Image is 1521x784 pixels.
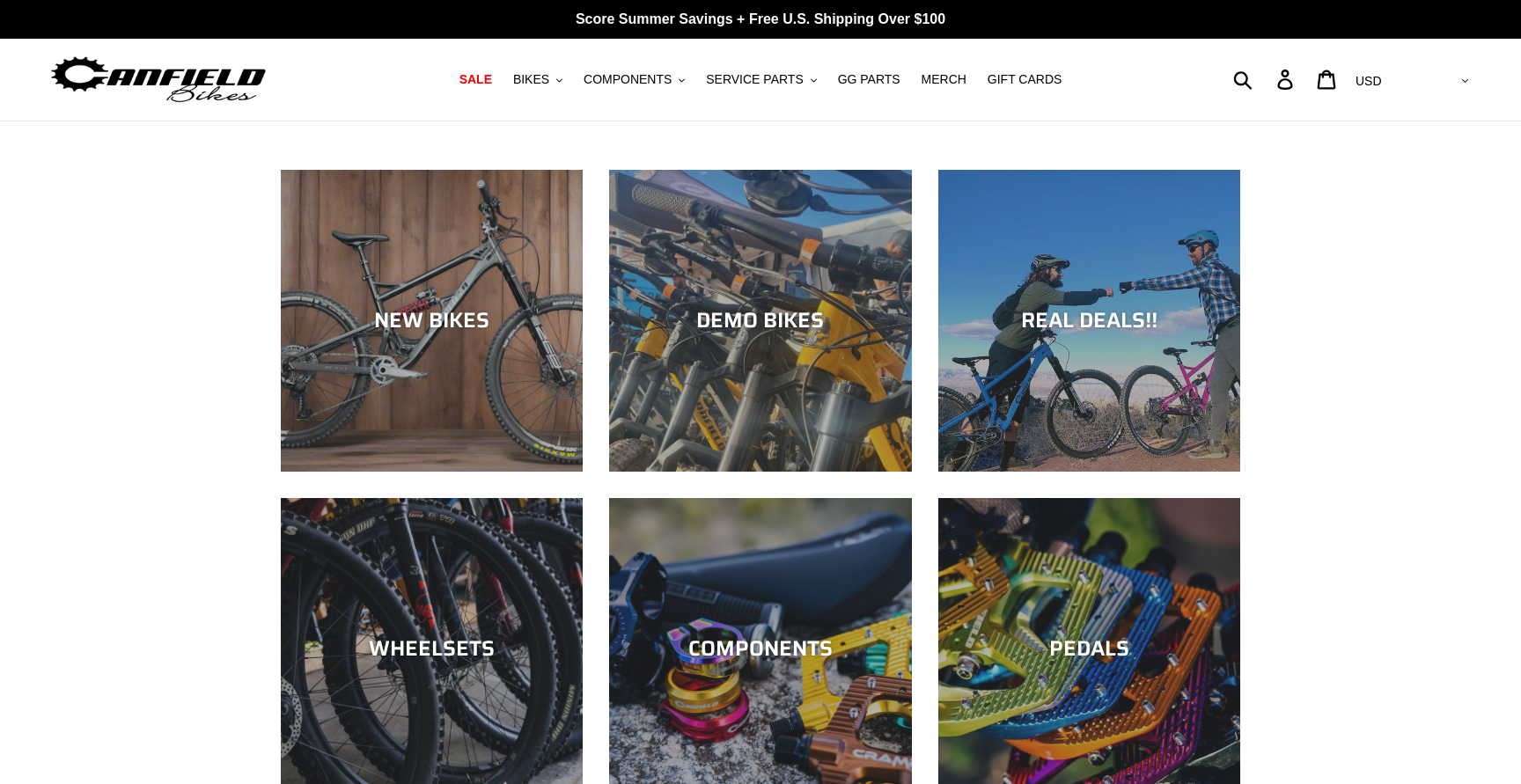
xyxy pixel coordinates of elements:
[451,68,501,92] a: SALE
[922,72,966,87] span: MERCH
[48,52,268,107] img: Canfield Bikes
[281,308,583,333] div: NEW BIKES
[979,68,1071,92] a: GIFT CARDS
[838,72,900,87] span: GG PARTS
[281,170,583,472] a: NEW BIKES
[609,636,911,662] div: COMPONENTS
[609,170,911,472] a: DEMO BIKES
[1243,60,1288,99] input: Search
[938,636,1240,662] div: PEDALS
[988,72,1062,87] span: GIFT CARDS
[697,68,825,92] button: SERVICE PARTS
[459,72,492,87] span: SALE
[913,68,975,92] a: MERCH
[938,308,1240,333] div: REAL DEALS!!
[584,72,672,87] span: COMPONENTS
[938,170,1240,472] a: REAL DEALS!!
[829,68,909,92] a: GG PARTS
[281,636,583,662] div: WHEELSETS
[706,72,803,87] span: SERVICE PARTS
[609,308,911,333] div: DEMO BIKES
[504,68,571,92] button: BIKES
[575,68,694,92] button: COMPONENTS
[513,72,549,87] span: BIKES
